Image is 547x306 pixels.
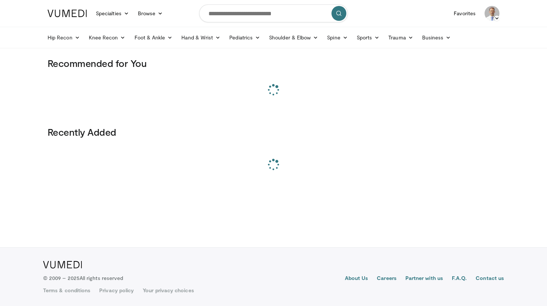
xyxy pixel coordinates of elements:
[485,6,499,21] img: Avatar
[48,10,87,17] img: VuMedi Logo
[323,30,352,45] a: Spine
[405,274,443,283] a: Partner with us
[377,274,397,283] a: Careers
[133,6,168,21] a: Browse
[43,274,123,282] p: © 2009 – 2025
[352,30,384,45] a: Sports
[99,287,134,294] a: Privacy policy
[265,30,323,45] a: Shoulder & Elbow
[177,30,225,45] a: Hand & Wrist
[84,30,130,45] a: Knee Recon
[80,275,123,281] span: All rights reserved
[452,274,467,283] a: F.A.Q.
[143,287,194,294] a: Your privacy choices
[43,287,90,294] a: Terms & conditions
[48,126,499,138] h3: Recently Added
[43,261,82,268] img: VuMedi Logo
[130,30,177,45] a: Foot & Ankle
[225,30,265,45] a: Pediatrics
[43,30,84,45] a: Hip Recon
[384,30,418,45] a: Trauma
[48,57,499,69] h3: Recommended for You
[476,274,504,283] a: Contact us
[345,274,368,283] a: About Us
[199,4,348,22] input: Search topics, interventions
[449,6,480,21] a: Favorites
[91,6,133,21] a: Specialties
[418,30,456,45] a: Business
